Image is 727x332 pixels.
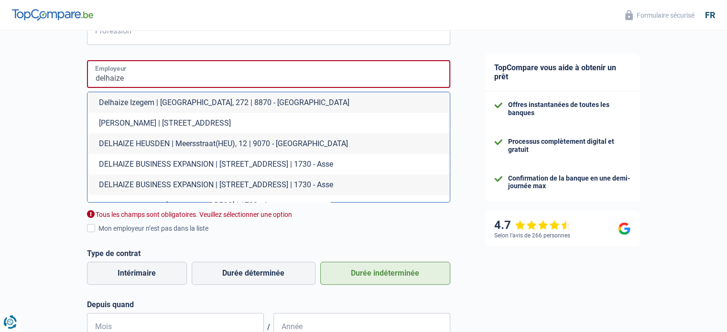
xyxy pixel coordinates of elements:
[87,154,450,174] li: DELHAIZE BUSINESS EXPANSION | [STREET_ADDRESS] | 1730 - Asse
[619,7,700,23] button: Formulaire sécurisé
[87,195,450,215] li: DELHAIZE GROEP | [STREET_ADDRESS] | 1730 - Asse
[87,262,187,285] label: Intérimaire
[494,232,570,239] div: Selon l’avis de 266 personnes
[485,54,640,91] div: TopCompare vous aide à obtenir un prêt
[87,92,450,113] li: Delhaize Izegem | [GEOGRAPHIC_DATA], 272 | 8870 - [GEOGRAPHIC_DATA]
[508,101,630,117] div: Offres instantanées de toutes les banques
[705,10,715,21] div: fr
[87,133,450,154] li: DELHAIZE HEUSDEN | Meersstraat(HEU), 12 | 9070 - [GEOGRAPHIC_DATA]
[12,9,93,21] img: TopCompare Logo
[87,113,450,133] li: [PERSON_NAME] | [STREET_ADDRESS]
[87,210,450,219] div: Tous les champs sont obligatoires. Veuillez sélectionner une option
[494,218,571,232] div: 4.7
[98,224,450,234] div: Mon employeur n’est pas dans la liste
[87,249,450,258] label: Type de contrat
[508,174,630,191] div: Confirmation de la banque en une demi-journée max
[87,60,450,88] input: Cherchez votre employeur
[87,300,450,309] label: Depuis quand
[264,322,273,332] span: /
[87,174,450,195] li: DELHAIZE BUSINESS EXPANSION | [STREET_ADDRESS] | 1730 - Asse
[320,262,450,285] label: Durée indéterminée
[192,262,315,285] label: Durée déterminée
[508,138,630,154] div: Processus complètement digital et gratuit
